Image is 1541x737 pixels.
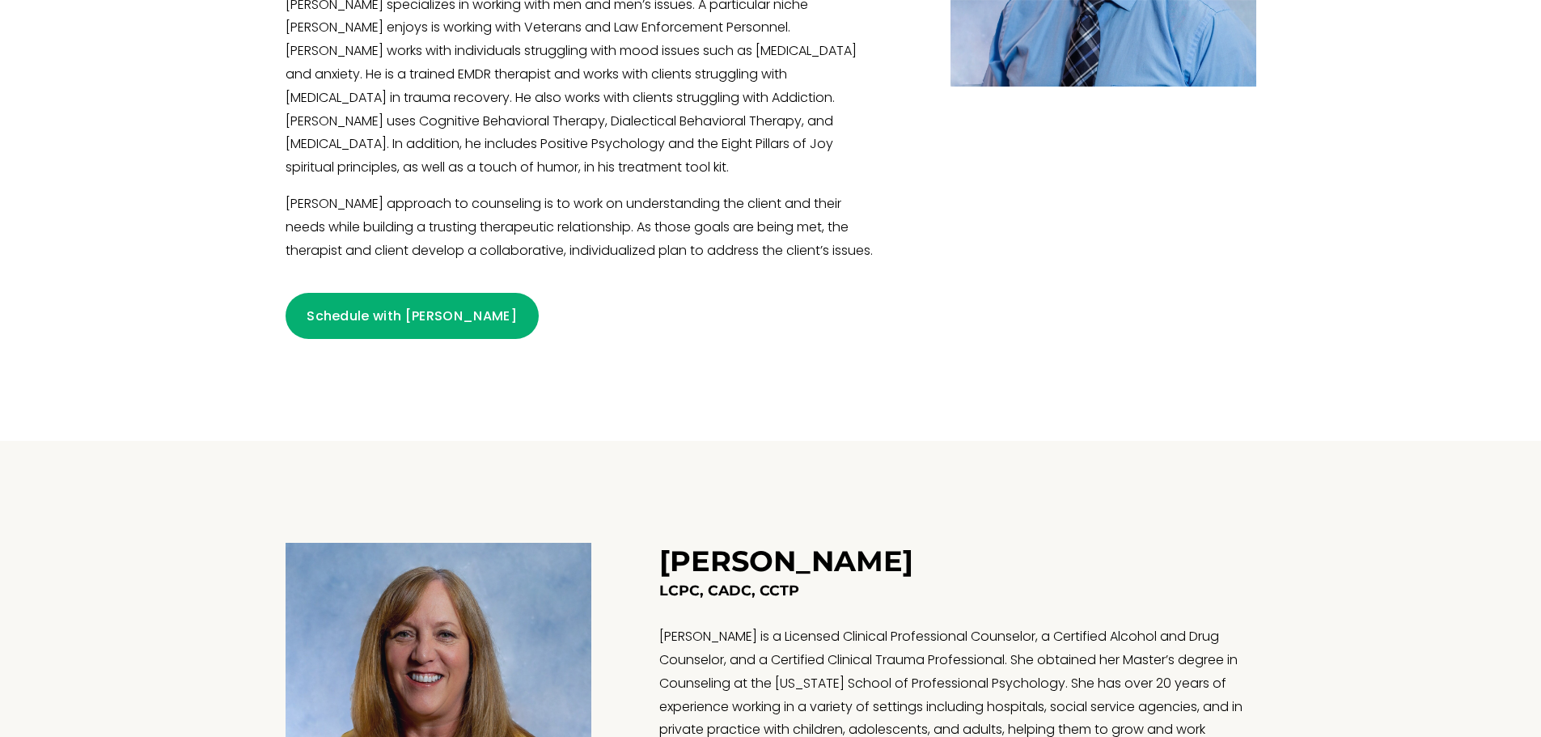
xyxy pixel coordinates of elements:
[286,293,539,339] a: Schedule with [PERSON_NAME]
[286,193,883,263] p: [PERSON_NAME] approach to counseling is to work on understanding the client and their needs while...
[659,544,913,578] h3: [PERSON_NAME]
[659,581,1256,601] h4: LCPC, CADC, CCTP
